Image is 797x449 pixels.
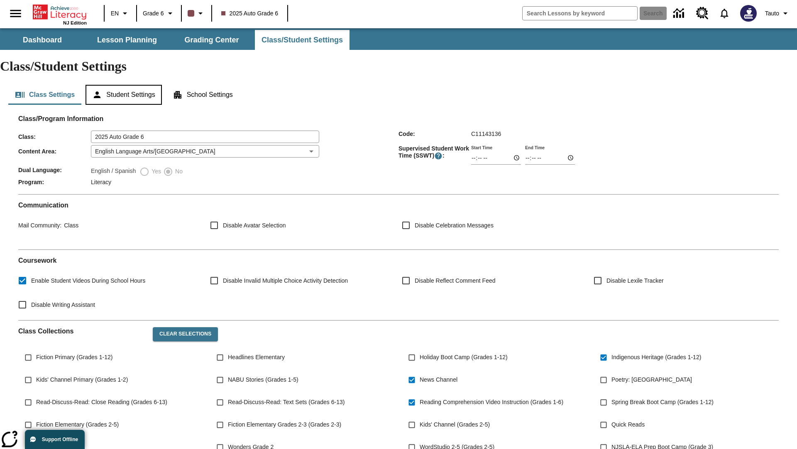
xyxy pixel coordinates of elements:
[420,353,508,362] span: Holiday Boot Camp (Grades 1-12)
[228,420,341,429] span: Fiction Elementary Grades 2-3 (Grades 2-3)
[111,9,119,18] span: EN
[223,221,286,230] span: Disable Avatar Selection
[18,257,779,313] div: Coursework
[415,276,496,285] span: Disable Reflect Comment Feed
[18,201,779,243] div: Communication
[36,398,167,407] span: Read-Discuss-Read: Close Reading (Grades 6-13)
[223,276,348,285] span: Disable Invalid Multiple Choice Activity Detection
[18,179,91,185] span: Program :
[8,85,81,105] button: Class Settings
[735,2,762,24] button: Select a new avatar
[714,2,735,24] a: Notifications
[691,2,714,25] a: Resource Center, Will open in new tab
[107,6,134,21] button: Language: EN, Select a language
[18,115,779,123] h2: Class/Program Information
[31,276,145,285] span: Enable Student Videos During School Hours
[262,35,343,45] span: Class/Student Settings
[611,375,692,384] span: Poetry: [GEOGRAPHIC_DATA]
[221,9,279,18] span: 2025 Auto Grade 6
[668,2,691,25] a: Data Center
[611,353,701,362] span: Indigenous Heritage (Grades 1-12)
[36,353,112,362] span: Fiction Primary (Grades 1-12)
[606,276,664,285] span: Disable Lexile Tracker
[420,420,490,429] span: Kids' Channel (Grades 2-5)
[398,145,471,160] span: Supervised Student Work Time (SSWT) :
[228,398,345,407] span: Read-Discuss-Read: Text Sets (Grades 6-13)
[398,131,471,137] span: Code :
[420,375,457,384] span: News Channel
[18,123,779,187] div: Class/Program Information
[255,30,350,50] button: Class/Student Settings
[184,6,209,21] button: Class color is dark brown. Change class color
[91,145,319,158] div: English Language Arts/[GEOGRAPHIC_DATA]
[525,144,545,150] label: End Time
[18,148,91,155] span: Content Area :
[471,144,492,150] label: Start Time
[523,7,637,20] input: search field
[434,152,443,160] button: Supervised Student Work Time is the timeframe when students can take LevelSet and when lessons ar...
[25,430,85,449] button: Support Offline
[170,30,253,50] button: Grading Center
[18,201,779,209] h2: Communication
[184,35,239,45] span: Grading Center
[33,4,87,20] a: Home
[3,1,28,26] button: Open side menu
[611,420,645,429] span: Quick Reads
[420,398,563,407] span: Reading Comprehension Video Instruction (Grades 1-6)
[18,222,61,229] span: Mail Community :
[153,327,218,341] button: Clear Selections
[42,437,78,442] span: Support Offline
[166,85,240,105] button: School Settings
[36,375,128,384] span: Kids' Channel Primary (Grades 1-2)
[61,222,78,229] span: Class
[765,9,779,18] span: Tauto
[228,353,285,362] span: Headlines Elementary
[33,3,87,25] div: Home
[611,398,714,407] span: Spring Break Boot Camp (Grades 1-12)
[762,6,794,21] button: Profile/Settings
[18,133,91,140] span: Class :
[31,301,95,309] span: Disable Writing Assistant
[173,167,183,176] span: No
[91,167,136,177] label: English / Spanish
[18,257,779,264] h2: Course work
[63,20,87,25] span: NJ Edition
[86,85,161,105] button: Student Settings
[415,221,494,230] span: Disable Celebration Messages
[139,6,178,21] button: Grade: Grade 6, Select a grade
[91,131,319,143] input: Class
[228,375,298,384] span: NABU Stories (Grades 1-5)
[8,85,789,105] div: Class/Student Settings
[23,35,62,45] span: Dashboard
[36,420,119,429] span: Fiction Elementary (Grades 2-5)
[740,5,757,22] img: Avatar
[1,30,84,50] button: Dashboard
[143,9,164,18] span: Grade 6
[18,327,146,335] h2: Class Collections
[18,167,91,173] span: Dual Language :
[149,167,161,176] span: Yes
[471,131,501,137] span: C11143136
[91,179,111,185] span: Literacy
[86,30,169,50] button: Lesson Planning
[97,35,157,45] span: Lesson Planning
